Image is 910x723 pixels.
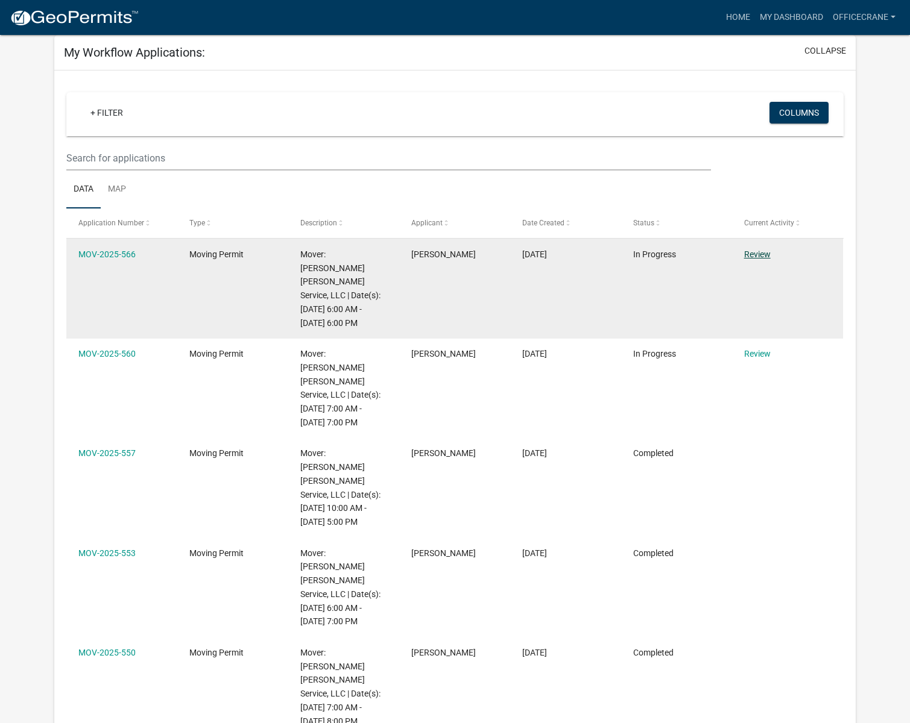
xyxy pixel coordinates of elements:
span: Mover: Meyerhofer Crane Service, LLC | Date(s): 06/09/2025 6:00 AM - 06/13/2025 7:00 PM [300,548,381,627]
button: Columns [769,102,829,124]
input: Search for applications [66,146,710,171]
span: Mover: Meyerhofer Crane Service, LLC | Date(s): 06/11/2025 10:00 AM - 06/12/2025 5:00 PM [300,448,381,527]
span: Completed [633,648,674,657]
span: 08/04/2025 [522,249,547,259]
span: Moving Permit [189,548,244,558]
span: Description [300,219,337,227]
span: In Progress [633,249,676,259]
span: Completed [633,448,674,458]
span: 06/24/2025 [522,349,547,358]
datatable-header-cell: Date Created [510,208,621,237]
span: Applicant [411,219,443,227]
datatable-header-cell: Description [288,208,399,237]
span: Jason Ree [411,249,476,259]
a: + Filter [81,102,133,124]
span: 06/06/2025 [522,548,547,558]
a: MOV-2025-560 [78,349,136,358]
span: Jason Ree [411,349,476,358]
span: Jason Ree [411,648,476,657]
a: Map [101,171,133,209]
span: 06/11/2025 [522,448,547,458]
button: collapse [804,45,846,57]
span: Moving Permit [189,448,244,458]
h5: My Workflow Applications: [64,45,205,60]
span: Status [633,219,654,227]
span: Current Activity [744,219,794,227]
a: MOV-2025-550 [78,648,136,657]
span: Moving Permit [189,648,244,657]
span: In Progress [633,349,676,358]
a: My Dashboard [755,6,828,29]
span: Type [189,219,205,227]
a: Review [744,349,771,358]
datatable-header-cell: Type [177,208,288,237]
datatable-header-cell: Current Activity [732,208,843,237]
datatable-header-cell: Applicant [399,208,510,237]
span: Moving Permit [189,349,244,358]
span: Completed [633,548,674,558]
a: MOV-2025-557 [78,448,136,458]
a: MOV-2025-553 [78,548,136,558]
a: Home [721,6,755,29]
span: Moving Permit [189,249,244,259]
span: Mover: Meyerhofer Crane Service, LLC | Date(s): 06/25/2025 7:00 AM - 07/11/2025 7:00 PM [300,349,381,427]
span: Date Created [522,219,564,227]
a: Review [744,249,771,259]
datatable-header-cell: Application Number [66,208,177,237]
span: Jason Ree [411,448,476,458]
span: Jason Ree [411,548,476,558]
a: Data [66,171,101,209]
a: MOV-2025-566 [78,249,136,259]
span: Application Number [78,219,144,227]
datatable-header-cell: Status [621,208,732,237]
span: 06/05/2025 [522,648,547,657]
a: officecrane [828,6,900,29]
span: Mover: Meyerhofer Crane Service, LLC | Date(s): 08/06/2025 6:00 AM - 08/08/2025 6:00 PM [300,249,381,328]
